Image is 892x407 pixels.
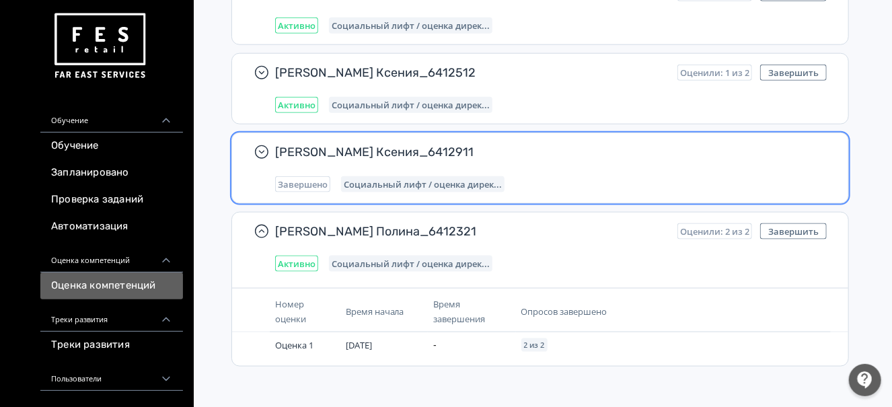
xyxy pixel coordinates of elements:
span: Время завершения [433,298,485,325]
span: Оценка 1 [275,339,313,351]
div: Обучение [40,100,183,133]
a: Оценка компетенций [40,272,183,299]
span: Завершено [278,179,328,190]
button: Завершить [760,65,827,81]
span: Время начала [346,305,404,318]
span: Социальный лифт / оценка директора магазина [344,179,502,190]
a: Автоматизация [40,213,183,240]
span: Оценили: 1 из 2 [680,67,749,78]
span: 2 из 2 [524,341,545,349]
span: Активно [278,20,315,31]
div: Оценка компетенций [40,240,183,272]
a: Обучение [40,133,183,159]
div: Пользователи [40,359,183,391]
img: https://files.teachbase.ru/system/account/57463/logo/medium-936fc5084dd2c598f50a98b9cbe0469a.png [51,8,148,84]
span: Номер оценки [275,298,306,325]
span: [PERSON_NAME] Ксения_6412512 [275,65,667,81]
span: Социальный лифт / оценка директора магазина [332,20,490,31]
button: Завершить [760,223,827,239]
span: Активно [278,100,315,110]
td: - [428,332,516,358]
span: Активно [278,258,315,269]
a: Треки развития [40,332,183,359]
span: Опросов завершено [521,305,607,318]
span: Социальный лифт / оценка директора магазина [332,258,490,269]
div: Треки развития [40,299,183,332]
a: Проверка заданий [40,186,183,213]
span: Оценили: 2 из 2 [680,226,749,237]
span: [DATE] [346,339,372,351]
span: Социальный лифт / оценка директора магазина [332,100,490,110]
span: [PERSON_NAME] Полина_6412321 [275,223,667,239]
span: [PERSON_NAME] Ксения_6412911 [275,144,816,160]
a: Запланировано [40,159,183,186]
